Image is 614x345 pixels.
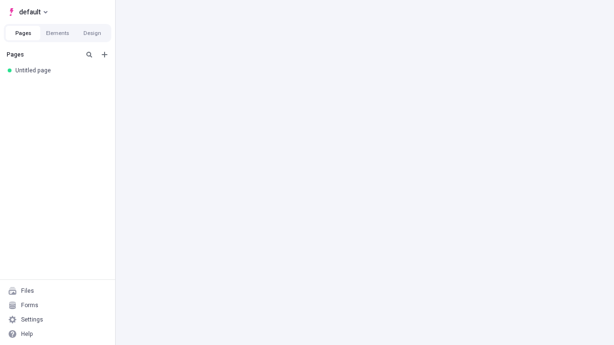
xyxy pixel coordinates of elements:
[7,51,80,58] div: Pages
[21,330,33,338] div: Help
[19,6,41,18] span: default
[21,316,43,323] div: Settings
[6,26,40,40] button: Pages
[21,301,38,309] div: Forms
[40,26,75,40] button: Elements
[21,287,34,295] div: Files
[15,67,104,74] div: Untitled page
[99,49,110,60] button: Add new
[75,26,109,40] button: Design
[4,5,51,19] button: Select site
